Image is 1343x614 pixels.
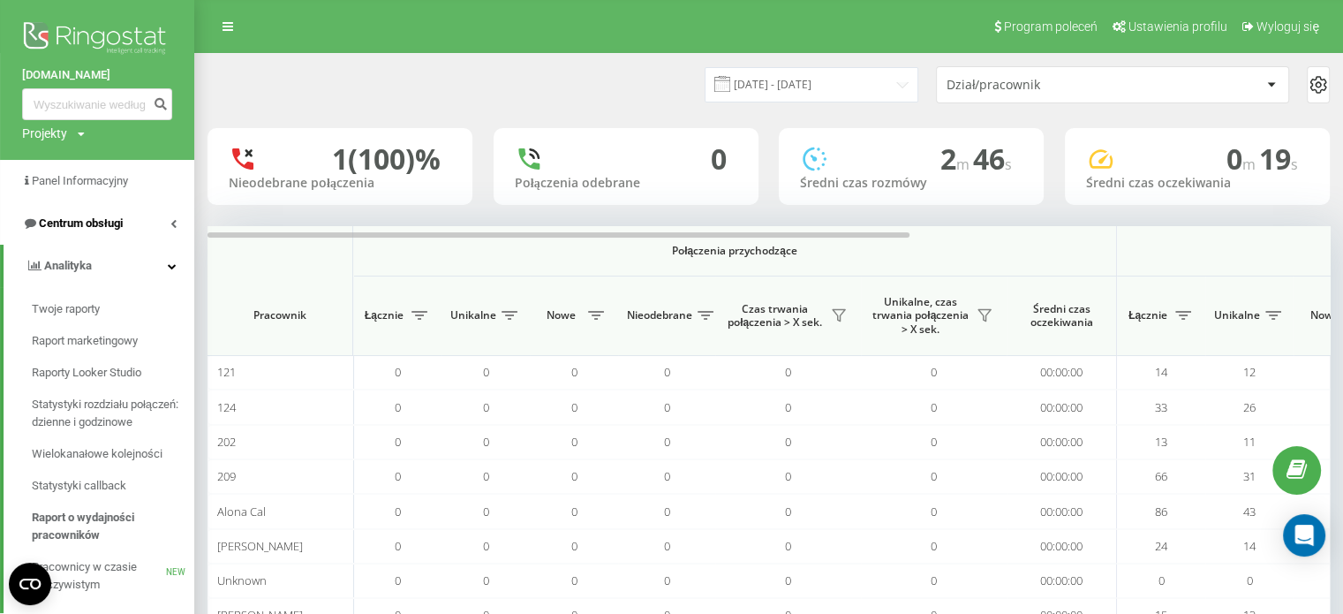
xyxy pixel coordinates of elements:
[664,468,670,484] span: 0
[450,308,496,322] span: Unikalne
[664,364,670,380] span: 0
[32,558,166,594] span: Pracownicy w czasie rzeczywistym
[32,502,194,551] a: Raport o wydajności pracowników
[483,572,489,588] span: 0
[32,300,100,318] span: Twoje raporty
[1243,434,1256,450] span: 11
[1020,302,1103,330] span: Średni czas oczekiwania
[395,364,401,380] span: 0
[483,468,489,484] span: 0
[1155,538,1167,554] span: 24
[515,176,737,191] div: Połączenia odebrane
[1007,459,1117,494] td: 00:00:00
[1247,572,1253,588] span: 0
[217,399,236,415] span: 124
[395,434,401,450] span: 0
[22,88,172,120] input: Wyszukiwanie według numeru
[32,174,128,187] span: Panel Informacyjny
[931,538,937,554] span: 0
[1086,176,1309,191] div: Średni czas oczekiwania
[931,399,937,415] span: 0
[947,78,1158,93] div: Dział/pracownik
[956,155,973,174] span: m
[664,434,670,450] span: 0
[4,245,194,287] a: Analityka
[931,364,937,380] span: 0
[1128,19,1227,34] span: Ustawienia profilu
[1007,425,1117,459] td: 00:00:00
[44,259,92,272] span: Analityka
[931,468,937,484] span: 0
[1004,19,1098,34] span: Program poleceń
[32,325,194,357] a: Raport marketingowy
[32,293,194,325] a: Twoje raporty
[785,364,791,380] span: 0
[571,572,577,588] span: 0
[32,438,194,470] a: Wielokanałowe kolejności
[217,504,266,519] span: Alona Cal
[1155,504,1167,519] span: 86
[1256,19,1319,34] span: Wyloguj się
[362,308,406,322] span: Łącznie
[664,572,670,588] span: 0
[1155,364,1167,380] span: 14
[32,445,162,463] span: Wielokanałowe kolejności
[217,434,236,450] span: 202
[800,176,1022,191] div: Średni czas rozmówy
[664,504,670,519] span: 0
[1126,308,1170,322] span: Łącznie
[1243,538,1256,554] span: 14
[223,308,337,322] span: Pracownik
[1243,399,1256,415] span: 26
[1007,529,1117,564] td: 00:00:00
[399,244,1070,258] span: Połączenia przychodzące
[571,364,577,380] span: 0
[664,538,670,554] span: 0
[1214,308,1260,322] span: Unikalne
[395,538,401,554] span: 0
[571,399,577,415] span: 0
[9,563,51,605] button: Open CMP widget
[32,357,194,389] a: Raporty Looker Studio
[32,364,141,382] span: Raporty Looker Studio
[724,302,826,330] span: Czas trwania połączenia > X sek.
[22,125,67,142] div: Projekty
[483,504,489,519] span: 0
[1259,140,1298,178] span: 19
[571,434,577,450] span: 0
[39,216,123,230] span: Centrum obsługi
[571,538,577,554] span: 0
[22,66,172,84] a: [DOMAIN_NAME]
[395,468,401,484] span: 0
[1158,572,1165,588] span: 0
[1155,468,1167,484] span: 66
[483,399,489,415] span: 0
[940,140,973,178] span: 2
[785,538,791,554] span: 0
[483,538,489,554] span: 0
[22,18,172,62] img: Ringostat logo
[483,364,489,380] span: 0
[785,468,791,484] span: 0
[217,572,267,588] span: Unknown
[32,389,194,438] a: Statystyki rozdziału połączeń: dzienne i godzinowe
[1007,390,1117,424] td: 00:00:00
[785,504,791,519] span: 0
[217,364,236,380] span: 121
[217,538,303,554] span: [PERSON_NAME]
[1291,155,1298,174] span: s
[1155,399,1167,415] span: 33
[571,504,577,519] span: 0
[32,551,194,601] a: Pracownicy w czasie rzeczywistymNEW
[1007,355,1117,390] td: 00:00:00
[32,396,185,431] span: Statystyki rozdziału połączeń: dzienne i godzinowe
[627,308,692,322] span: Nieodebrane
[1007,494,1117,528] td: 00:00:00
[1242,155,1259,174] span: m
[395,399,401,415] span: 0
[785,399,791,415] span: 0
[1243,504,1256,519] span: 43
[931,504,937,519] span: 0
[931,434,937,450] span: 0
[711,142,727,176] div: 0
